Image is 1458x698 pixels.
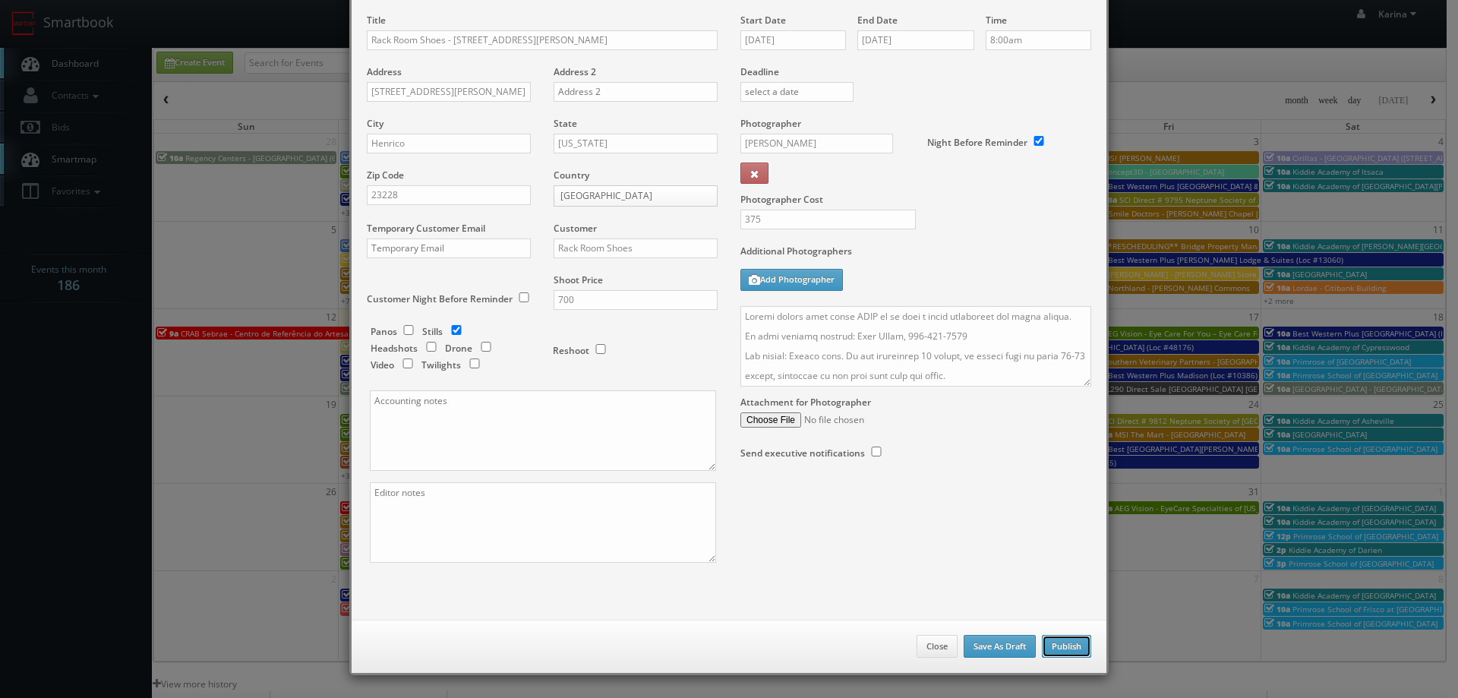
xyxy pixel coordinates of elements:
input: Photographer Cost [740,210,916,229]
label: Headshots [371,342,418,355]
label: Night Before Reminder [927,136,1027,149]
label: Panos [371,325,397,338]
label: Attachment for Photographer [740,396,871,409]
input: Select a customer [554,238,718,258]
label: Zip Code [367,169,404,182]
label: Customer [554,222,597,235]
label: Address [367,65,402,78]
label: Customer Night Before Reminder [367,292,513,305]
input: Address [367,82,531,102]
input: Address 2 [554,82,718,102]
label: Shoot Price [554,273,603,286]
span: [GEOGRAPHIC_DATA] [560,186,697,206]
label: Stills [422,325,443,338]
label: Drone [445,342,472,355]
input: Zip Code [367,185,531,205]
input: Temporary Email [367,238,531,258]
label: Address 2 [554,65,596,78]
label: State [554,117,577,130]
button: Save As Draft [964,635,1036,658]
label: Reshoot [553,344,589,357]
label: Twilights [421,358,461,371]
label: Deadline [729,65,1103,78]
label: Send executive notifications [740,447,865,460]
input: Title [367,30,718,50]
input: Shoot Price [554,290,718,310]
label: End Date [857,14,898,27]
input: City [367,134,531,153]
a: [GEOGRAPHIC_DATA] [554,185,718,207]
input: Select a photographer [740,134,893,153]
label: Country [554,169,589,182]
label: Additional Photographers [740,245,1091,265]
input: select a date [740,82,854,102]
label: Start Date [740,14,786,27]
input: Select a state [554,134,718,153]
label: Photographer Cost [729,193,1103,206]
button: Publish [1042,635,1091,658]
button: Close [917,635,958,658]
label: Video [371,358,394,371]
label: Photographer [740,117,801,130]
label: Title [367,14,386,27]
label: City [367,117,383,130]
label: Time [986,14,1007,27]
input: select an end date [857,30,974,50]
button: Add Photographer [740,269,843,291]
input: select a date [740,30,846,50]
label: Temporary Customer Email [367,222,485,235]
